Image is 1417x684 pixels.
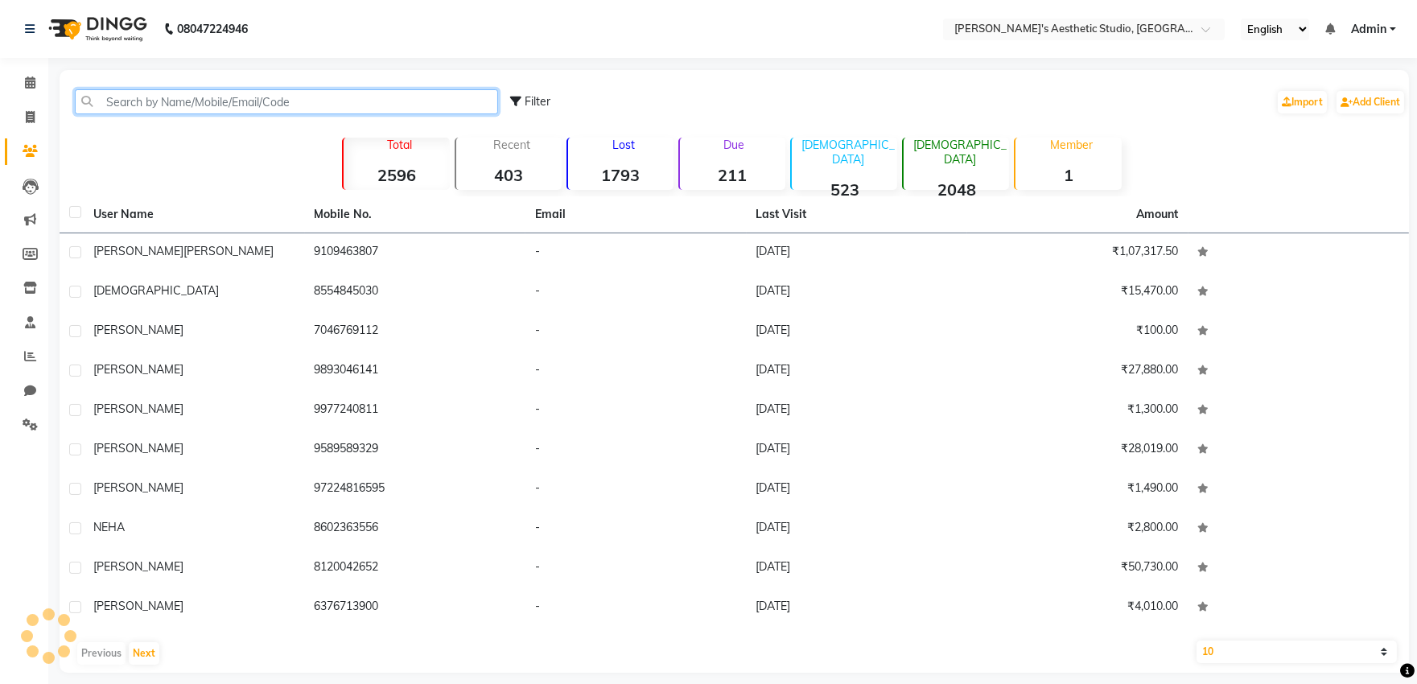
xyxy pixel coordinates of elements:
th: Last Visit [747,196,968,233]
p: Recent [463,138,562,152]
p: Lost [575,138,673,152]
td: ₹1,300.00 [967,391,1188,431]
span: [PERSON_NAME] [93,402,183,416]
strong: 2048 [904,179,1009,200]
p: Due [683,138,785,152]
button: Next [129,642,159,665]
td: ₹27,880.00 [967,352,1188,391]
td: 7046769112 [305,312,526,352]
span: NEHA [93,520,125,534]
td: - [525,273,747,312]
strong: 1 [1015,165,1121,185]
td: 9109463807 [305,233,526,273]
td: - [525,312,747,352]
td: 97224816595 [305,470,526,509]
span: [DEMOGRAPHIC_DATA] [93,283,219,298]
p: Total [350,138,449,152]
strong: 2596 [344,165,449,185]
th: Amount [1127,196,1188,233]
td: ₹15,470.00 [967,273,1188,312]
td: 9893046141 [305,352,526,391]
td: [DATE] [747,470,968,509]
td: [DATE] [747,431,968,470]
td: 8554845030 [305,273,526,312]
td: 6376713900 [305,588,526,628]
td: - [525,549,747,588]
input: Search by Name/Mobile/Email/Code [75,89,498,114]
td: ₹100.00 [967,312,1188,352]
td: - [525,588,747,628]
td: 9977240811 [305,391,526,431]
b: 08047224946 [177,6,248,52]
td: [DATE] [747,312,968,352]
td: ₹2,800.00 [967,509,1188,549]
p: [DEMOGRAPHIC_DATA] [910,138,1009,167]
span: [PERSON_NAME] [93,559,183,574]
td: ₹1,490.00 [967,470,1188,509]
strong: 403 [456,165,562,185]
td: ₹4,010.00 [967,588,1188,628]
td: - [525,352,747,391]
a: Import [1278,91,1327,113]
span: [PERSON_NAME] [183,244,274,258]
td: ₹28,019.00 [967,431,1188,470]
td: - [525,431,747,470]
span: [PERSON_NAME] [93,323,183,337]
td: 8602363556 [305,509,526,549]
td: ₹50,730.00 [967,549,1188,588]
th: User Name [84,196,305,233]
td: - [525,470,747,509]
span: [PERSON_NAME] [93,599,183,613]
span: Filter [525,94,550,109]
span: [PERSON_NAME] [93,480,183,495]
td: ₹1,07,317.50 [967,233,1188,273]
th: Mobile No. [305,196,526,233]
a: Add Client [1337,91,1404,113]
img: logo [41,6,151,52]
td: 8120042652 [305,549,526,588]
span: [PERSON_NAME] [93,362,183,377]
strong: 211 [680,165,785,185]
p: Member [1022,138,1121,152]
strong: 523 [792,179,897,200]
td: - [525,391,747,431]
td: [DATE] [747,391,968,431]
td: [DATE] [747,588,968,628]
td: [DATE] [747,352,968,391]
span: [PERSON_NAME] [93,441,183,455]
td: [DATE] [747,233,968,273]
td: [DATE] [747,549,968,588]
span: [PERSON_NAME] [93,244,183,258]
th: Email [525,196,747,233]
td: [DATE] [747,273,968,312]
td: [DATE] [747,509,968,549]
span: Admin [1351,21,1386,38]
td: 9589589329 [305,431,526,470]
td: - [525,233,747,273]
p: [DEMOGRAPHIC_DATA] [798,138,897,167]
td: - [525,509,747,549]
strong: 1793 [568,165,673,185]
